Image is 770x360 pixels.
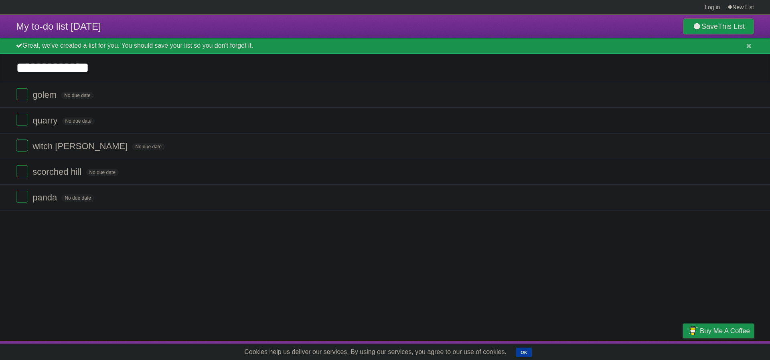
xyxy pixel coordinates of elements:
a: Developers [603,343,635,358]
img: Buy me a coffee [687,324,698,338]
span: witch [PERSON_NAME] [32,141,130,151]
span: No due date [61,92,93,99]
label: Done [16,114,28,126]
a: About [576,343,593,358]
span: No due date [61,194,94,202]
span: scorched hill [32,167,83,177]
span: Cookies help us deliver our services. By using our services, you agree to our use of cookies. [236,344,515,360]
b: This List [718,22,745,30]
label: Done [16,88,28,100]
label: Done [16,191,28,203]
span: No due date [132,143,164,150]
span: Buy me a coffee [700,324,750,338]
label: Done [16,140,28,152]
span: quarry [32,115,59,125]
a: SaveThis List [683,18,754,34]
label: Done [16,165,28,177]
span: No due date [86,169,119,176]
a: Privacy [673,343,693,358]
a: Suggest a feature [703,343,754,358]
span: panda [32,192,59,202]
button: OK [516,348,532,357]
a: Terms [645,343,663,358]
span: No due date [62,117,95,125]
span: My to-do list [DATE] [16,21,101,32]
span: golem [32,90,59,100]
a: Buy me a coffee [683,324,754,338]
